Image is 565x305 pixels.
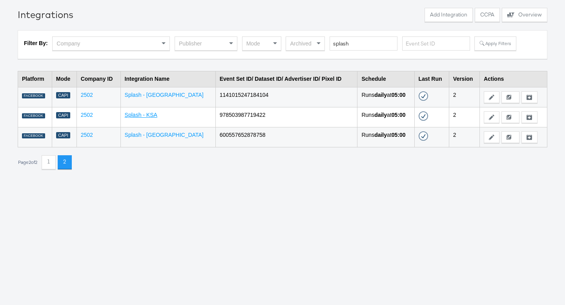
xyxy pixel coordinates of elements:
[449,107,479,127] td: 2
[392,132,406,138] strong: 05:00
[81,112,93,118] a: 2502
[357,127,414,147] td: Runs at
[502,8,547,24] a: Overview
[22,113,45,119] div: FACEBOOK
[18,8,73,21] div: Integrations
[357,71,414,87] th: Schedule
[81,132,93,138] a: 2502
[53,37,169,50] div: Company
[56,132,71,139] div: Capi
[125,112,157,118] a: Splash - KSA
[58,155,72,169] button: 2
[474,36,516,51] button: Apply Filters
[357,107,414,127] td: Runs at
[18,71,52,87] th: Platform
[81,92,93,98] a: 2502
[215,107,357,127] td: 978503987719422
[374,112,387,118] strong: daily
[120,71,215,87] th: Integration Name
[125,92,204,98] a: Splash - [GEOGRAPHIC_DATA]
[242,37,281,50] div: Mode
[24,40,48,46] strong: Filter By:
[502,8,547,22] button: Overview
[22,93,45,99] div: FACEBOOK
[52,71,77,87] th: Mode
[18,160,38,165] div: Page 2 of 2
[475,8,500,22] button: CCPA
[22,133,45,139] div: FACEBOOK
[286,37,324,50] div: Archived
[330,36,397,51] input: Integration Name
[374,132,387,138] strong: daily
[56,112,71,119] div: Capi
[215,87,357,107] td: 1141015247184104
[215,71,357,87] th: Event Set ID/ Dataset ID/ Advertiser ID/ Pixel ID
[479,71,547,87] th: Actions
[475,8,500,24] a: CCPA
[425,8,473,24] a: Add Integration
[449,127,479,147] td: 2
[42,155,56,169] button: 1
[449,71,479,87] th: Version
[402,36,470,51] input: Event Set ID
[357,87,414,107] td: Runs at
[392,92,406,98] strong: 05:00
[77,71,120,87] th: Company ID
[449,87,479,107] td: 2
[414,71,449,87] th: Last Run
[374,92,387,98] strong: daily
[175,37,237,50] div: Publisher
[125,132,204,138] a: Splash - [GEOGRAPHIC_DATA]
[56,92,71,99] div: Capi
[392,112,406,118] strong: 05:00
[215,127,357,147] td: 600557652878758
[425,8,473,22] button: Add Integration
